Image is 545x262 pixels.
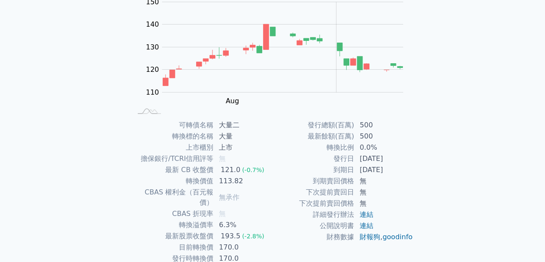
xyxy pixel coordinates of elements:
[132,131,214,142] td: 轉換標的名稱
[272,209,354,220] td: 詳細發行辦法
[146,65,159,74] tspan: 120
[214,131,272,142] td: 大量
[360,233,380,241] a: 財報狗
[219,165,242,175] div: 121.0
[354,120,413,131] td: 500
[219,231,242,241] div: 193.5
[360,210,373,219] a: 連結
[272,187,354,198] td: 下次提前賣回日
[272,164,354,176] td: 到期日
[242,166,264,173] span: (-0.7%)
[219,154,226,163] span: 無
[272,198,354,209] td: 下次提前賣回價格
[214,120,272,131] td: 大量二
[132,242,214,253] td: 目前轉換價
[354,198,413,209] td: 無
[272,131,354,142] td: 最新餘額(百萬)
[132,176,214,187] td: 轉換價值
[214,142,272,153] td: 上市
[146,88,159,96] tspan: 110
[214,242,272,253] td: 170.0
[354,131,413,142] td: 500
[132,187,214,208] td: CBAS 權利金（百元報價）
[272,176,354,187] td: 到期賣回價格
[272,220,354,231] td: 公開說明書
[360,222,373,230] a: 連結
[146,43,159,51] tspan: 130
[354,231,413,243] td: ,
[354,142,413,153] td: 0.0%
[219,193,239,201] span: 無承作
[354,187,413,198] td: 無
[132,164,214,176] td: 最新 CB 收盤價
[163,24,403,86] g: Series
[354,153,413,164] td: [DATE]
[132,153,214,164] td: 擔保銀行/TCRI信用評等
[354,176,413,187] td: 無
[382,233,412,241] a: goodinfo
[132,231,214,242] td: 最新股票收盤價
[226,97,239,105] tspan: Aug
[214,219,272,231] td: 6.3%
[272,142,354,153] td: 轉換比例
[242,233,264,240] span: (-2.8%)
[132,219,214,231] td: 轉換溢價率
[272,231,354,243] td: 財務數據
[272,153,354,164] td: 發行日
[132,142,214,153] td: 上市櫃別
[214,176,272,187] td: 113.82
[354,164,413,176] td: [DATE]
[146,20,159,28] tspan: 140
[272,120,354,131] td: 發行總額(百萬)
[132,208,214,219] td: CBAS 折現率
[219,210,226,218] span: 無
[132,120,214,131] td: 可轉債名稱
